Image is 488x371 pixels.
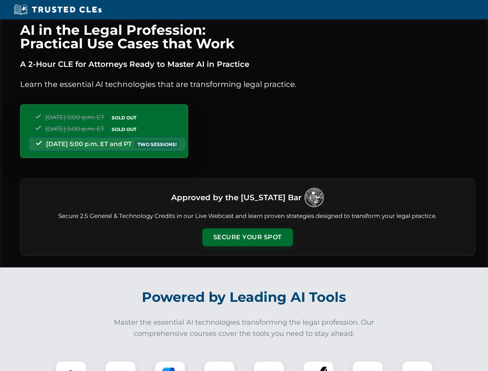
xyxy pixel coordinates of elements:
span: SOLD OUT [109,125,139,133]
p: Learn the essential AI technologies that are transforming legal practice. [20,78,475,90]
p: Master the essential AI technologies transforming the legal profession. Our comprehensive courses... [109,317,379,339]
span: [DATE] 5:00 p.m. ET [45,114,104,121]
p: A 2-Hour CLE for Attorneys Ready to Master AI in Practice [20,58,475,70]
button: Secure Your Spot [202,228,293,246]
h2: Powered by Leading AI Tools [30,284,458,311]
h1: AI in the Legal Profession: Practical Use Cases that Work [20,23,475,50]
span: SOLD OUT [109,114,139,122]
p: Secure 2.5 General & Technology Credits in our Live Webcast and learn proven strategies designed ... [30,212,466,221]
img: Logo [304,188,324,207]
h3: Approved by the [US_STATE] Bar [171,191,301,204]
img: Trusted CLEs [12,4,104,15]
span: [DATE] 5:00 p.m. ET [45,125,104,133]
